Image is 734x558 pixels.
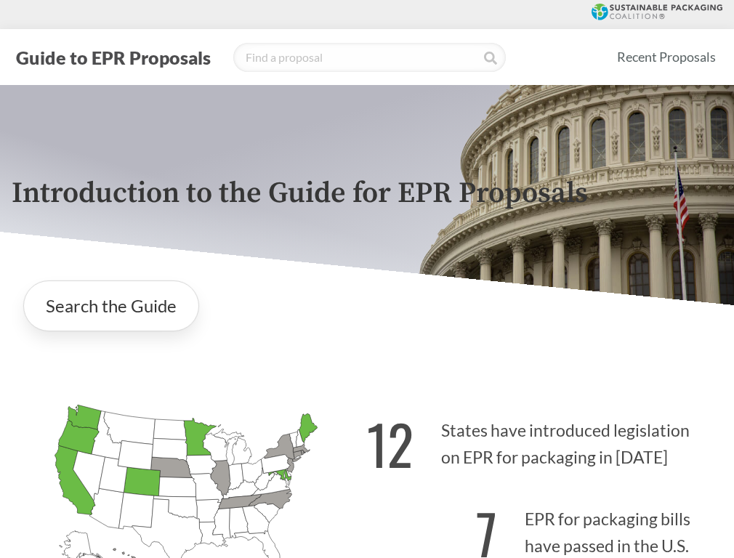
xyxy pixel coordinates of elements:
a: Recent Proposals [610,41,722,73]
strong: 12 [367,403,414,484]
p: States have introduced legislation on EPR for packaging in [DATE] [367,395,722,485]
button: Guide to EPR Proposals [12,46,215,69]
input: Find a proposal [233,43,506,72]
a: Search the Guide [23,280,199,331]
p: Introduction to the Guide for EPR Proposals [12,177,722,210]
